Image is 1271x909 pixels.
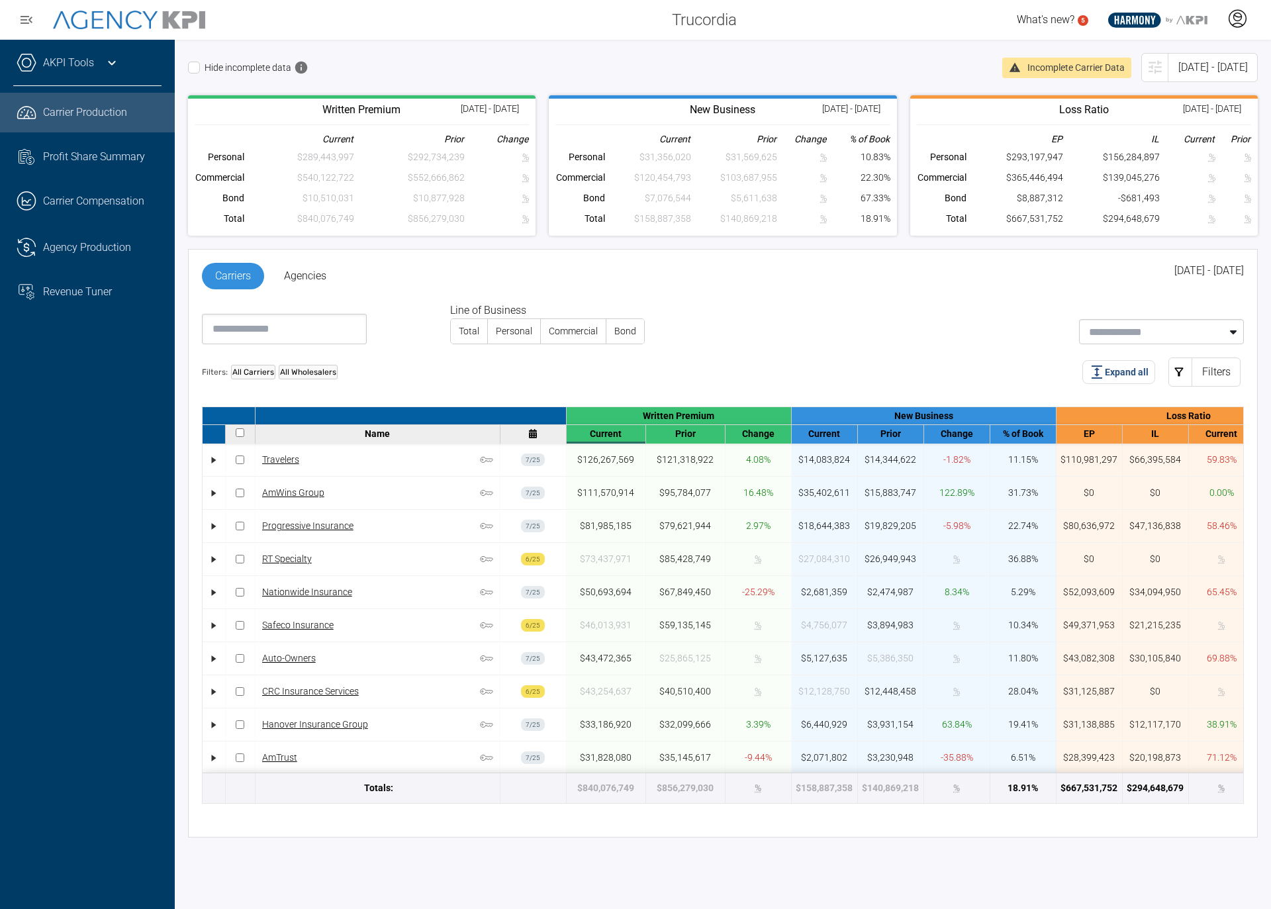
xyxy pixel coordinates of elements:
div: $31,125,887 [1063,685,1115,698]
div: 2.97% [746,519,771,533]
div: Carrier data is incomplete for the selected timeframe. [953,552,960,566]
th: Commercial [917,167,966,188]
div: Revenue Tuner [43,284,162,300]
div: Hanover Insurance Group last reported in Jul [521,718,545,731]
label: Total [451,319,487,344]
label: Personal [488,319,540,344]
div: $14,344,622 [865,453,916,467]
span: Agency Production [43,240,131,256]
a: AmWins Group [262,487,324,498]
span: Core carrier [480,652,493,665]
td: $139,045,276 [1063,167,1160,188]
div: $32,099,666 [659,718,711,732]
div: Carrier data is incomplete for the selected timeframe. [659,651,711,665]
div: • [209,647,218,670]
th: Personal [195,147,244,167]
div: Written Premium [567,407,792,424]
div: Prior [861,428,920,439]
div: Change [927,428,986,439]
div: [DATE] - [DATE] [822,102,880,116]
td: Carrier data is incomplete for the selected timeframe. [605,188,691,209]
div: Nationwide Insurance last reported in Jul [521,586,545,598]
th: Current [605,132,691,147]
th: Bond [195,188,244,209]
div: 36.88% [1008,552,1038,566]
td: Carrier data is incomplete for the selected timeframe. [691,147,777,167]
span: Core carrier [480,751,493,765]
th: IL [1063,132,1160,147]
a: Progressive Insurance [262,520,353,531]
div: $35,145,617 [659,751,711,765]
div: $67,849,450 [659,585,711,599]
td: Carrier data is incomplete for the selected timeframe. [244,188,355,209]
td: Carrier data is incomplete for the selected timeframe. [691,188,777,209]
a: CRC Insurance Services [262,686,359,696]
div: $3,894,983 [867,618,914,632]
div: CRC Insurance Services last reported in Jun [521,685,545,698]
text: 5 [1081,17,1085,24]
td: Carrier data is incomplete for the selected timeframe. [777,188,827,209]
div: $6,440,929 [801,718,847,732]
th: Prior [1215,132,1251,147]
div: Carrier data is incomplete for the selected timeframe. [1218,685,1225,698]
td: $8,887,312 [966,188,1063,209]
a: Carriers [202,263,264,289]
div: $80,636,972 [1063,519,1115,533]
div: New Business [792,407,1057,424]
th: Commercial [195,167,244,188]
a: Hanover Insurance Group [262,719,368,730]
div: • [209,548,218,571]
button: Filters [1168,358,1241,387]
td: Carrier data is incomplete for the selected timeframe. [1215,209,1251,229]
legend: Line of Business [450,303,645,318]
th: Current [244,132,355,147]
div: -25.29% [742,585,775,599]
a: Auto-Owners [262,653,316,663]
a: Safeco Insurance [262,620,334,630]
div: $30,105,840 [1129,651,1181,665]
div: Carrier data is incomplete for the selected timeframe. [1218,781,1225,795]
h3: Reported by Carrier [1059,102,1109,118]
div: [DATE] - [DATE] [1168,53,1258,82]
span: Carrier Production [43,105,127,120]
div: 22.30% [827,171,890,185]
td: Carrier data is incomplete for the selected timeframe. [354,209,465,229]
td: Carrier data is incomplete for the selected timeframe. [777,209,827,229]
div: $18,644,383 [798,519,850,533]
td: Carrier data is incomplete for the selected timeframe. [777,167,827,188]
div: $43,472,365 [580,651,632,665]
div: 6.51% [1011,751,1035,765]
div: Carrier data is incomplete for the selected timeframe. [657,781,714,795]
a: Travelers [262,454,299,465]
td: $293,197,947 [966,147,1063,167]
td: Carrier data is incomplete for the selected timeframe. [1215,188,1251,209]
th: Prior [354,132,465,147]
td: Carrier data is incomplete for the selected timeframe. [1160,167,1215,188]
div: $0 [1150,552,1160,566]
div: Carrier data is incomplete for the selected timeframe. [755,781,761,795]
th: Total [917,209,966,229]
div: $2,474,987 [867,585,914,599]
div: 10.83% [827,150,890,164]
div: [DATE] - [DATE] [461,102,519,116]
th: Personal [555,147,605,167]
div: • [209,746,218,769]
div: • [209,448,218,471]
div: • [209,514,218,538]
div: 19.41% [1008,718,1038,732]
div: $21,215,235 [1129,618,1181,632]
div: $95,784,077 [659,486,711,500]
div: $49,371,953 [1063,618,1115,632]
div: $0 [1084,552,1094,566]
div: $0 [1150,486,1160,500]
div: -9.44% [745,751,772,765]
div: $110,981,297 [1060,453,1117,467]
span: What's new? [1017,13,1074,26]
div: 59.83% [1207,453,1237,467]
a: AKPI Tools [43,55,94,71]
div: Carrier data is incomplete for the selected timeframe. [801,618,847,632]
div: 63.84% [942,718,972,732]
th: Commercial [555,167,605,188]
div: $85,428,749 [659,552,711,566]
span: Core carrier [480,685,493,698]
